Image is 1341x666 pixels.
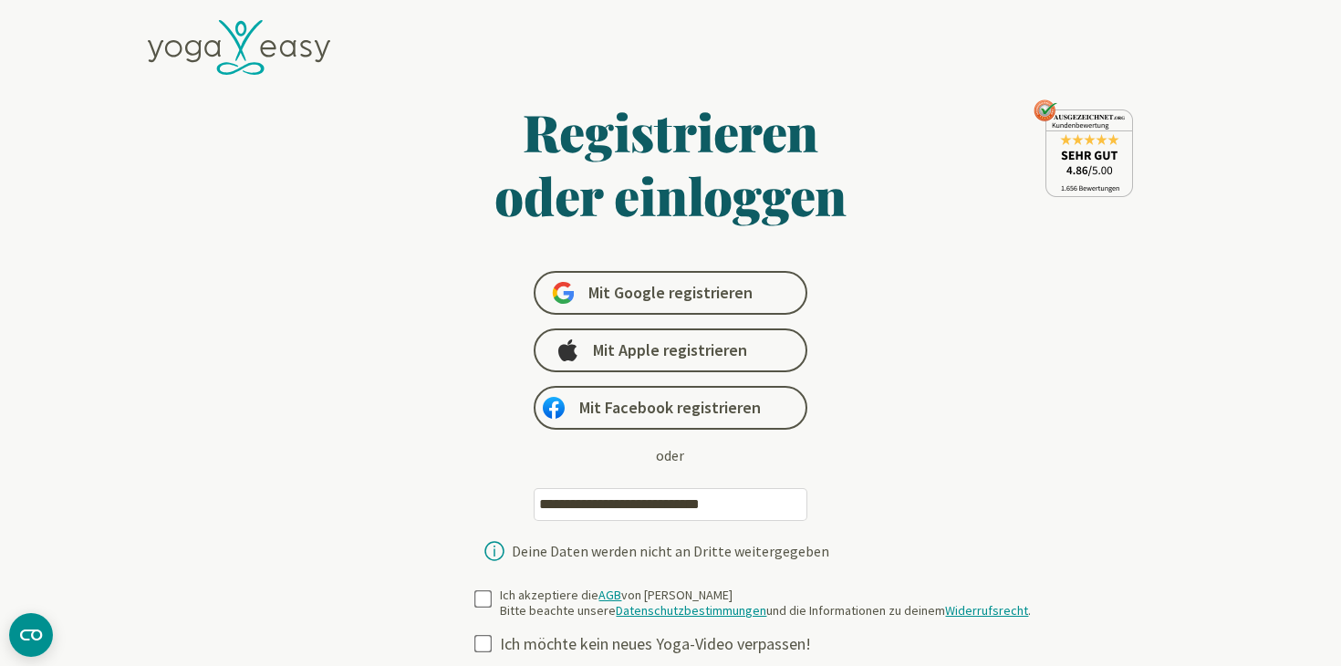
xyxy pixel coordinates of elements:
[579,397,761,419] span: Mit Facebook registrieren
[534,271,807,315] a: Mit Google registrieren
[534,328,807,372] a: Mit Apple registrieren
[593,339,747,361] span: Mit Apple registrieren
[500,634,1045,655] div: Ich möchte kein neues Yoga-Video verpassen!
[500,588,1031,619] div: Ich akzeptiere die von [PERSON_NAME] Bitte beachte unsere und die Informationen zu deinem .
[656,444,684,466] div: oder
[598,587,621,603] a: AGB
[616,602,766,619] a: Datenschutzbestimmungen
[945,602,1028,619] a: Widerrufsrecht
[534,386,807,430] a: Mit Facebook registrieren
[1034,99,1133,197] img: ausgezeichnet_seal.png
[317,99,1024,227] h1: Registrieren oder einloggen
[588,282,753,304] span: Mit Google registrieren
[512,544,829,558] div: Deine Daten werden nicht an Dritte weitergegeben
[9,613,53,657] button: CMP-Widget öffnen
